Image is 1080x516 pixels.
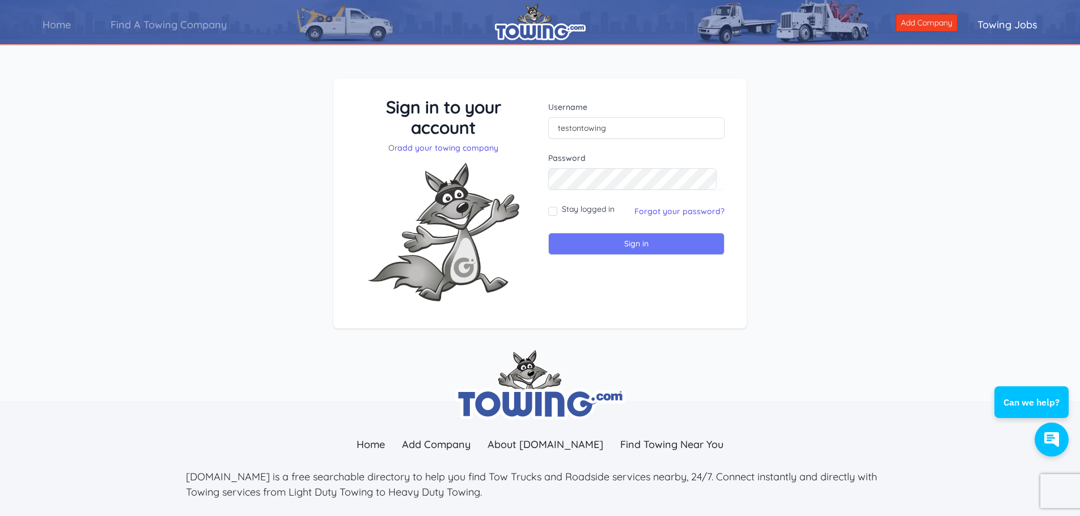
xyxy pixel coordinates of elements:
a: Home [23,8,91,41]
a: Find Towing Near You [612,432,732,457]
input: Sign in [548,233,725,255]
a: Find A Towing Company [91,8,247,41]
p: [DOMAIN_NAME] is a free searchable directory to help you find Tow Trucks and Roadside services ne... [186,469,895,500]
label: Password [548,152,725,164]
label: Stay logged in [562,203,615,215]
label: Username [548,101,725,113]
a: Forgot your password? [634,206,725,216]
h3: Sign in to your account [355,97,532,138]
a: Home [348,432,393,457]
a: Add Company [393,432,479,457]
iframe: Conversations [987,355,1080,468]
img: Fox-Excited.png [358,153,528,310]
a: Towing Jobs [958,8,1057,41]
img: logo.png [495,3,586,40]
a: About [DOMAIN_NAME] [479,432,612,457]
a: add your towing company [397,143,498,153]
p: Or [355,142,532,153]
img: towing [455,350,625,420]
a: Add Company [896,14,958,32]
